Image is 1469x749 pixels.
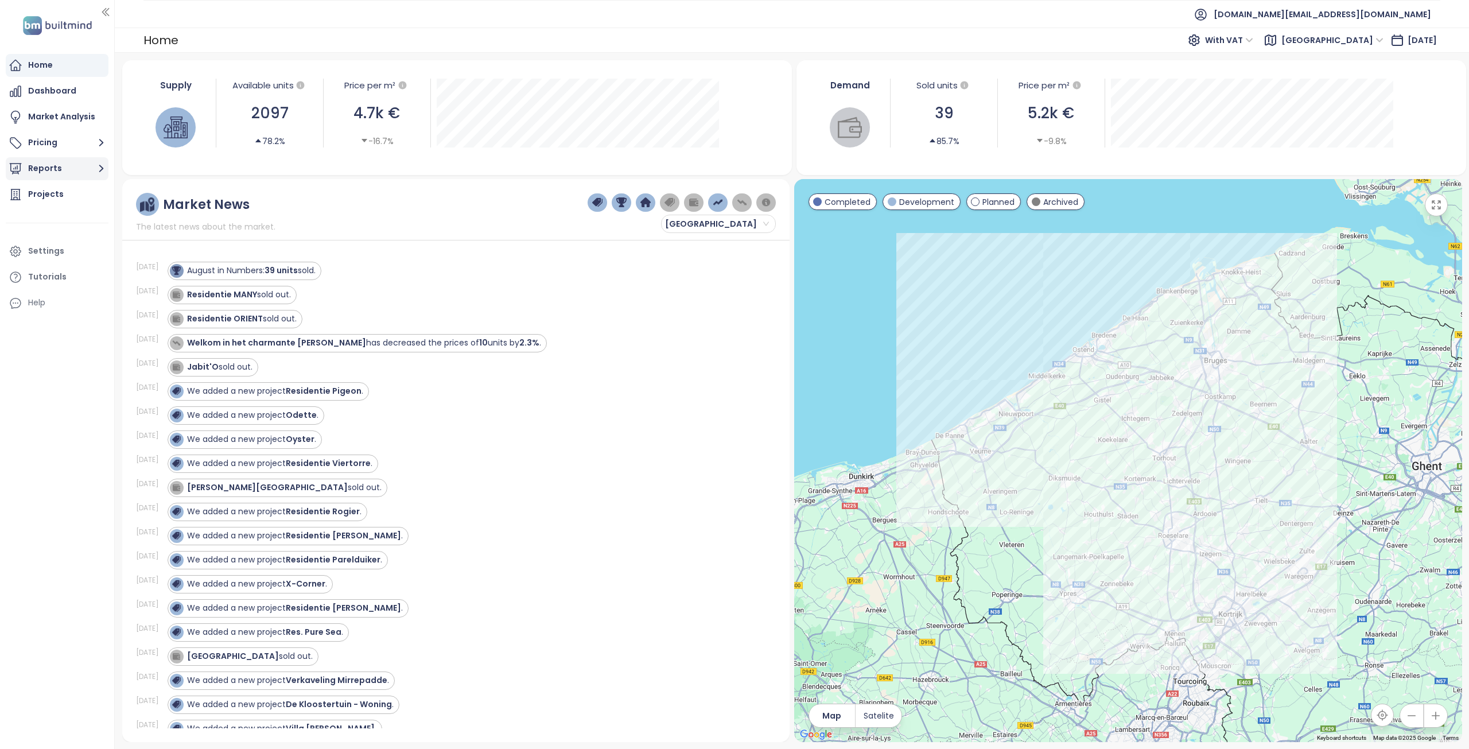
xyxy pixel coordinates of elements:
[1443,735,1459,741] a: Terms (opens in new tab)
[1281,32,1383,49] span: West Flanders
[519,337,539,348] strong: 2.3%
[6,266,108,289] a: Tutorials
[187,602,403,614] div: We added a new project .
[187,506,362,518] div: We added a new project .
[136,623,165,634] div: [DATE]
[6,54,108,77] a: Home
[172,411,180,419] img: icon
[172,507,180,515] img: icon
[140,197,154,212] img: ruler
[136,220,275,233] span: The latest news about the market.
[172,315,180,323] img: icon
[286,409,317,421] strong: Odette
[1043,196,1078,208] span: Archived
[136,310,165,320] div: [DATE]
[187,482,382,494] div: sold out.
[187,409,318,421] div: We added a new project .
[136,575,165,585] div: [DATE]
[822,709,841,722] span: Map
[136,382,165,393] div: [DATE]
[187,482,348,493] strong: [PERSON_NAME][GEOGRAPHIC_DATA]
[254,135,285,148] div: 78.2%
[136,286,165,296] div: [DATE]
[360,135,394,148] div: -16.7%
[187,337,541,349] div: has decreased the prices of units by .
[28,187,64,201] div: Projects
[360,137,368,145] span: caret-down
[6,80,108,103] a: Dashboard
[187,674,389,686] div: We added a new project .
[222,79,317,92] div: Available units
[286,506,360,517] strong: Residentie Rogier
[172,290,180,298] img: icon
[28,110,95,124] div: Market Analysis
[265,265,298,276] strong: 39 units
[136,503,165,513] div: [DATE]
[187,433,316,445] div: We added a new project .
[187,361,219,372] strong: Jabit'O
[286,698,392,710] strong: De Kloostertuin - Woning
[187,289,291,301] div: sold out.
[286,626,341,638] strong: Res. Pure Sea
[616,197,627,208] img: trophy-dark-blue.png
[20,14,95,37] img: logo
[187,530,403,542] div: We added a new project .
[136,551,165,561] div: [DATE]
[286,433,314,445] strong: Oyster
[899,196,954,208] span: Development
[136,455,165,465] div: [DATE]
[172,266,180,274] img: icon
[136,430,165,441] div: [DATE]
[172,531,180,540] img: icon
[864,709,894,722] span: Satelite
[286,723,375,734] strong: Villa [PERSON_NAME]
[286,602,401,614] strong: Residentie [PERSON_NAME]
[6,131,108,154] button: Pricing
[172,652,180,660] img: icon
[6,106,108,129] a: Market Analysis
[896,79,992,92] div: Sold units
[896,102,992,125] div: 39
[28,244,64,258] div: Settings
[172,628,180,636] img: icon
[187,554,382,566] div: We added a new project .
[1205,32,1253,49] span: With VAT
[1004,79,1099,92] div: Price per m²
[479,337,488,348] strong: 10
[136,406,165,417] div: [DATE]
[136,647,165,658] div: [DATE]
[6,240,108,263] a: Settings
[187,337,366,348] strong: Welkom in het charmante [PERSON_NAME]
[737,197,747,208] img: price-decreases.png
[816,79,885,92] div: Demand
[856,704,901,727] button: Satelite
[838,115,862,139] img: wallet
[187,698,394,711] div: We added a new project .
[187,313,297,325] div: sold out.
[164,115,188,139] img: house
[187,578,327,590] div: We added a new project .
[136,696,165,706] div: [DATE]
[28,296,45,310] div: Help
[286,674,387,686] strong: Verkaveling Mirrepadde
[136,672,165,682] div: [DATE]
[640,197,651,208] img: home-dark-blue.png
[136,262,165,272] div: [DATE]
[136,479,165,489] div: [DATE]
[143,30,178,51] div: Home
[982,196,1015,208] span: Planned
[172,459,180,467] img: icon
[761,197,771,208] img: information-circle.png
[136,527,165,537] div: [DATE]
[187,361,252,373] div: sold out.
[172,435,180,443] img: icon
[28,270,67,284] div: Tutorials
[329,102,425,125] div: 4.7k €
[187,650,313,662] div: sold out.
[172,339,180,347] img: icon
[6,292,108,315] div: Help
[809,704,855,727] button: Map
[1373,735,1436,741] span: Map data ©2025 Google
[592,197,603,208] img: price-tag-dark-blue.png
[286,457,371,469] strong: Residentie Viertorre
